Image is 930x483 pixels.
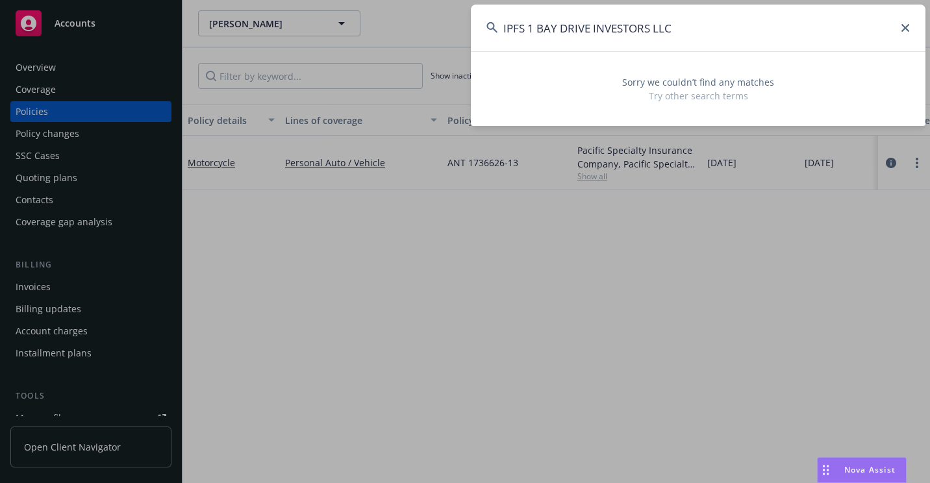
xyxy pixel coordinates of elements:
[818,458,834,482] div: Drag to move
[486,89,910,103] span: Try other search terms
[817,457,907,483] button: Nova Assist
[486,75,910,89] span: Sorry we couldn’t find any matches
[844,464,896,475] span: Nova Assist
[471,5,925,51] input: Search...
